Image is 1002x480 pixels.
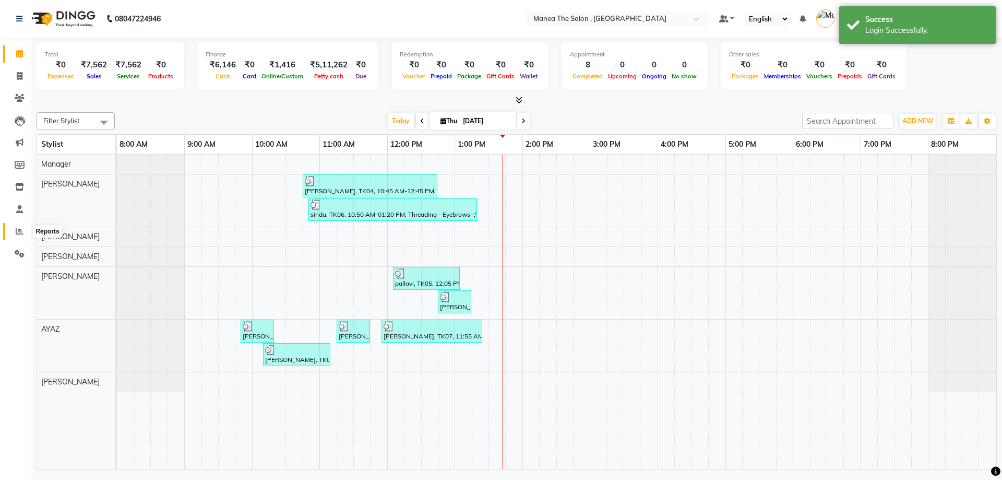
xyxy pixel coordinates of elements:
div: Appointment [570,50,699,59]
div: ₹0 [240,59,259,71]
span: Online/Custom [259,73,306,80]
span: Card [240,73,259,80]
span: Package [455,73,484,80]
div: [PERSON_NAME], TK04, 10:45 AM-12:45 PM, Threading - Upper Lip -,Threading - Forehead -,Threading ... [304,176,436,196]
a: 8:00 PM [928,137,961,152]
div: ₹6,146 [206,59,240,71]
div: Login Successfully. [865,25,988,36]
span: [PERSON_NAME] [41,252,100,261]
div: 0 [605,59,639,71]
input: 2025-09-04 [460,113,512,129]
div: ₹0 [484,59,517,71]
span: Products [146,73,176,80]
span: Expenses [45,73,77,80]
a: 2:00 PM [523,137,556,152]
a: 10:00 AM [253,137,290,152]
span: Thu [438,117,460,125]
span: Prepaids [835,73,865,80]
div: ₹0 [146,59,176,71]
span: [PERSON_NAME] [41,377,100,387]
div: Success [865,14,988,25]
span: Packages [729,73,761,80]
div: ₹7,562 [77,59,111,71]
span: Manager [41,159,71,169]
div: [PERSON_NAME], TK02, 10:10 AM-11:10 AM, Haircut - Men - Creative Haircut,Haircut - Men - [PERSON_... [264,345,329,365]
a: 12:00 PM [388,137,425,152]
span: Filter Stylist [43,116,80,125]
span: Services [114,73,142,80]
span: Ongoing [639,73,669,80]
a: 8:00 AM [117,137,150,152]
div: ₹0 [804,59,835,71]
div: [PERSON_NAME], TK01, 09:50 AM-10:20 AM, Haircut - Men - Creative Haircut [242,321,273,341]
div: ₹7,562 [111,59,146,71]
span: Stylist [41,139,63,149]
div: ₹0 [835,59,865,71]
span: Voucher [400,73,428,80]
span: Wallet [517,73,540,80]
span: Gift Cards [865,73,898,80]
b: 08047224946 [115,4,161,33]
div: Redemption [400,50,540,59]
img: Manea The Salon, Kondapur [816,9,834,28]
a: 7:00 PM [861,137,894,152]
span: AYAZ [41,324,59,334]
a: 1:00 PM [455,137,488,152]
span: Memberships [761,73,804,80]
div: ₹1,416 [259,59,306,71]
input: Search Appointment [802,113,893,129]
span: No show [669,73,699,80]
a: 5:00 PM [726,137,759,152]
img: logo [27,4,98,33]
div: [PERSON_NAME], TK07, 11:55 AM-01:25 PM, Haircut - Men - [PERSON_NAME] Trim / Shave,Detan - Face &... [383,321,481,341]
div: [PERSON_NAME], TK04, 12:45 PM-01:15 PM, Haircut - Women - Advance Cut [439,292,470,312]
div: ₹0 [45,59,77,71]
div: [PERSON_NAME], TK03, 11:15 AM-11:45 AM, Haircut - Men - Creative Haircut [338,321,369,341]
div: ₹0 [455,59,484,71]
div: sindu, TK06, 10:50 AM-01:20 PM, Threading - Eyebrows -,Waxing - Face - Upper Lip -,Waxing - Face ... [309,200,476,219]
a: 9:00 AM [185,137,218,152]
span: Completed [570,73,605,80]
div: ₹0 [761,59,804,71]
div: ₹0 [729,59,761,71]
button: ADD NEW [900,114,936,128]
span: [PERSON_NAME] [41,232,100,241]
div: Total [45,50,176,59]
div: ₹0 [428,59,455,71]
div: ₹5,11,262 [306,59,352,71]
a: 6:00 PM [793,137,826,152]
div: 8 [570,59,605,71]
span: [PERSON_NAME] [41,272,100,281]
div: Other sales [729,50,898,59]
div: ₹0 [400,59,428,71]
span: [PERSON_NAME] [41,179,100,189]
span: Sales [84,73,104,80]
span: Upcoming [605,73,639,80]
div: ₹0 [865,59,898,71]
div: 0 [639,59,669,71]
span: Petty cash [312,73,346,80]
a: 4:00 PM [658,137,691,152]
div: ₹0 [352,59,370,71]
span: ADD NEW [902,117,933,125]
span: Cash [213,73,233,80]
span: Gift Cards [484,73,517,80]
span: Due [353,73,369,80]
div: Reports [33,225,62,238]
a: 3:00 PM [590,137,623,152]
div: 0 [669,59,699,71]
div: Finance [206,50,370,59]
span: Prepaid [428,73,455,80]
a: 11:00 AM [320,137,357,152]
span: Vouchers [804,73,835,80]
div: ₹0 [517,59,540,71]
span: Today [388,113,414,129]
div: pallavi, TK05, 12:05 PM-01:05 PM, Colors - Women - Root Touch-Up,Haircut - Women - Wash, Conditio... [394,268,459,288]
